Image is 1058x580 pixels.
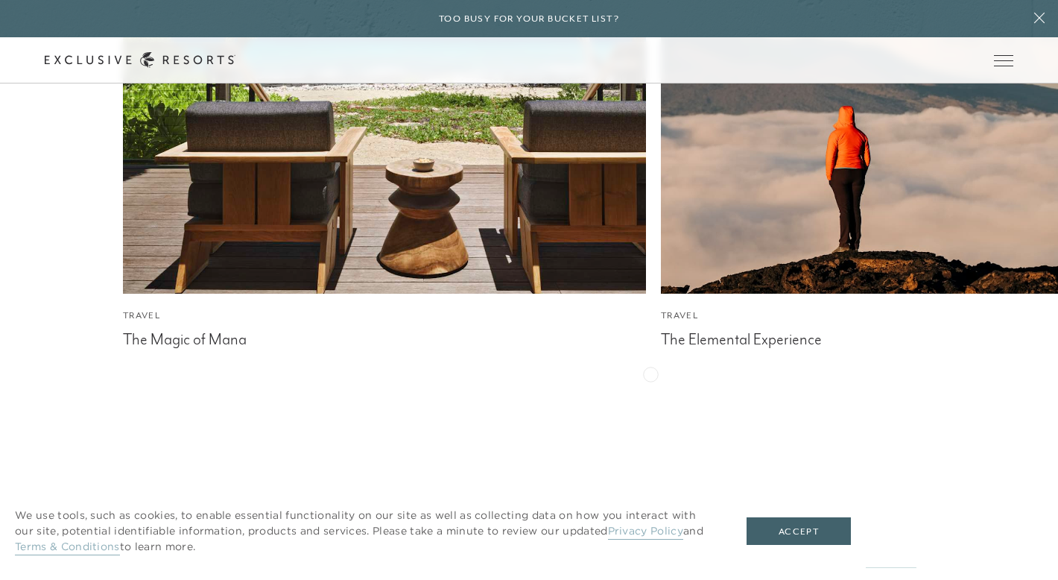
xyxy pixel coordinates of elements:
a: Privacy Policy [608,524,683,540]
div: Travel [123,309,646,323]
button: Open navigation [994,55,1013,66]
div: The Magic of Mana [123,327,646,349]
h6: Too busy for your bucket list? [439,12,619,26]
a: Terms & Conditions [15,540,120,555]
button: Accept [747,517,851,546]
p: We use tools, such as cookies, to enable essential functionality on our site as well as collectin... [15,508,717,555]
